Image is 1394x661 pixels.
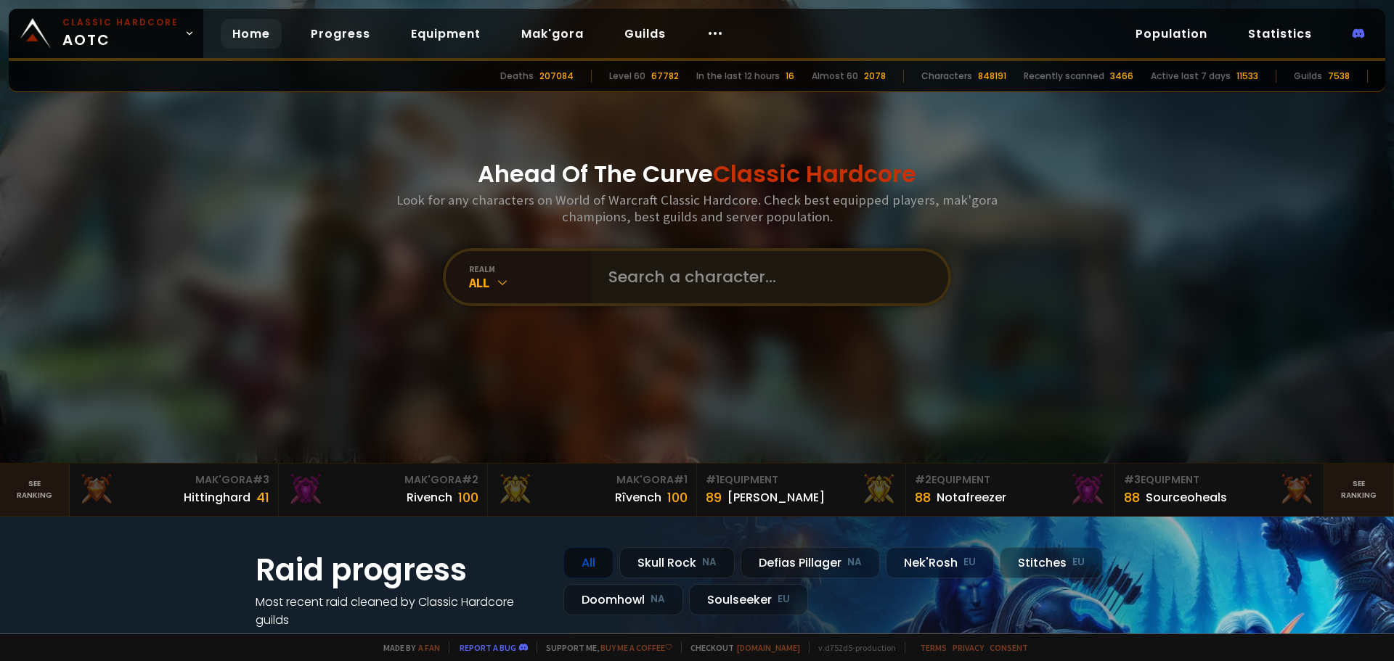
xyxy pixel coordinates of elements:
div: Rîvench [615,488,661,506]
a: Population [1124,19,1219,49]
span: Support me, [537,642,672,653]
span: # 1 [706,472,720,487]
div: Stitches [1000,547,1103,578]
div: 848191 [978,70,1006,83]
a: Mak'Gora#1Rîvench100 [488,464,697,516]
div: Mak'Gora [78,472,269,488]
span: v. d752d5 - production [809,642,896,653]
div: 2078 [864,70,886,83]
div: Active last 7 days [1151,70,1231,83]
div: Almost 60 [812,70,858,83]
div: Deaths [500,70,534,83]
a: Report a bug [460,642,516,653]
div: Level 60 [609,70,645,83]
div: 207084 [539,70,574,83]
small: NA [702,555,717,570]
div: 100 [667,488,688,507]
div: 41 [256,488,269,507]
div: 11533 [1236,70,1258,83]
span: Made by [375,642,440,653]
div: 67782 [651,70,679,83]
a: See all progress [256,630,350,646]
span: AOTC [62,16,179,51]
a: Buy me a coffee [600,642,672,653]
div: In the last 12 hours [696,70,780,83]
div: 100 [458,488,478,507]
a: #1Equipment89[PERSON_NAME] [697,464,906,516]
span: # 2 [462,472,478,487]
div: Soulseeker [689,584,808,615]
div: Nek'Rosh [886,547,994,578]
span: # 3 [253,472,269,487]
span: # 2 [915,472,932,487]
h4: Most recent raid cleaned by Classic Hardcore guilds [256,593,546,629]
a: a fan [418,642,440,653]
a: Terms [920,642,947,653]
small: NA [651,592,665,607]
a: #3Equipment88Sourceoheals [1115,464,1324,516]
div: Equipment [915,472,1106,488]
div: All [469,274,591,291]
div: Defias Pillager [741,547,880,578]
div: Equipment [706,472,897,488]
div: Equipment [1124,472,1315,488]
a: Equipment [399,19,492,49]
a: Statistics [1236,19,1324,49]
a: #2Equipment88Notafreezer [906,464,1115,516]
a: Consent [990,642,1028,653]
div: Skull Rock [619,547,735,578]
a: Privacy [953,642,984,653]
div: 89 [706,488,722,507]
div: 7538 [1328,70,1350,83]
div: realm [469,263,591,274]
div: Hittinghard [184,488,250,506]
div: 88 [1124,488,1140,507]
h3: Look for any characters on World of Warcraft Classic Hardcore. Check best equipped players, mak'g... [391,192,1003,225]
span: # 3 [1124,472,1141,487]
div: Recently scanned [1024,70,1104,83]
h1: Raid progress [256,547,546,593]
div: Guilds [1294,70,1322,83]
input: Search a character... [600,251,931,303]
a: Home [221,19,282,49]
div: 88 [915,488,931,507]
a: Mak'Gora#3Hittinghard41 [70,464,279,516]
div: 3466 [1110,70,1133,83]
div: Doomhowl [563,584,683,615]
div: 16 [786,70,794,83]
span: Checkout [681,642,800,653]
div: Notafreezer [937,488,1006,506]
small: EU [1072,555,1085,570]
a: [DOMAIN_NAME] [737,642,800,653]
a: Classic HardcoreAOTC [9,9,203,58]
div: Characters [921,70,972,83]
small: EU [963,555,976,570]
a: Progress [299,19,382,49]
a: Guilds [613,19,677,49]
a: Seeranking [1324,464,1394,516]
span: Classic Hardcore [713,157,916,190]
div: [PERSON_NAME] [727,488,825,506]
small: NA [847,555,862,570]
span: # 1 [674,472,688,487]
div: All [563,547,614,578]
small: Classic Hardcore [62,16,179,29]
div: Mak'Gora [497,472,688,488]
h1: Ahead Of The Curve [478,157,916,192]
div: Mak'Gora [288,472,478,488]
a: Mak'gora [510,19,595,49]
div: Rivench [407,488,452,506]
a: Mak'Gora#2Rivench100 [279,464,488,516]
small: EU [778,592,790,607]
div: Sourceoheals [1146,488,1227,506]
